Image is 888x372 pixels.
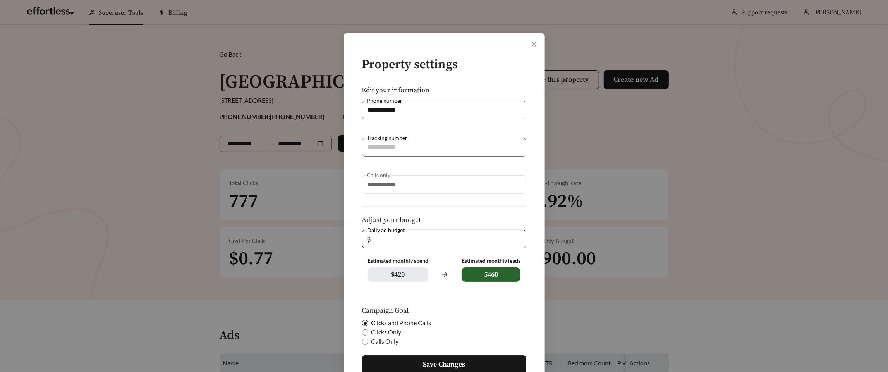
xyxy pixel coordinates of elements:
span: $ 420 [368,267,428,282]
span: Calls Only [368,337,402,346]
span: Clicks and Phone Calls [368,318,435,327]
h5: Campaign Goal [362,307,526,315]
button: Close [523,33,545,55]
h5: Edit your information [362,86,526,94]
h5: Adjust your budget [362,216,526,224]
span: Clicks Only [368,327,405,337]
span: arrow-right [438,267,452,282]
span: Save Changes [423,359,465,370]
div: Estimated monthly leads [462,258,520,264]
span: $ [367,230,371,248]
span: 5460 [462,267,520,282]
div: Estimated monthly spend [368,258,428,264]
h4: Property settings [362,58,526,72]
span: close [531,41,538,48]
